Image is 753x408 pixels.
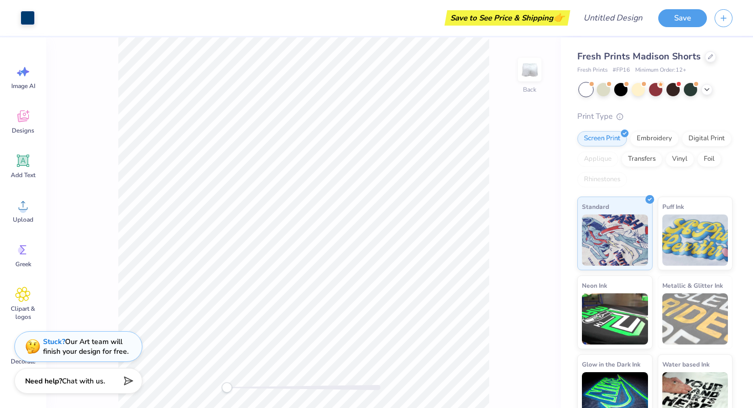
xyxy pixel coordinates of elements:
span: Metallic & Glitter Ink [662,280,723,291]
input: Untitled Design [575,8,651,28]
img: Neon Ink [582,293,648,345]
span: 👉 [553,11,564,24]
span: Minimum Order: 12 + [635,66,686,75]
span: Upload [13,216,33,224]
div: Our Art team will finish your design for free. [43,337,129,356]
div: Accessibility label [222,382,232,393]
span: Designs [12,126,34,135]
div: Save to See Price & Shipping [447,10,568,26]
span: Neon Ink [582,280,607,291]
div: Screen Print [577,131,627,146]
img: Puff Ink [662,214,728,266]
span: Water based Ink [662,359,709,370]
span: Standard [582,201,609,212]
div: Rhinestones [577,172,627,187]
div: Foil [697,152,721,167]
div: Print Type [577,111,733,122]
span: Add Text [11,171,35,179]
strong: Need help? [25,376,62,386]
img: Back [519,59,540,80]
div: Transfers [621,152,662,167]
span: Image AI [11,82,35,90]
span: # FP16 [613,66,630,75]
div: Back [523,85,536,94]
span: Puff Ink [662,201,684,212]
span: Greek [15,260,31,268]
span: Glow in the Dark Ink [582,359,640,370]
button: Save [658,9,707,27]
img: Metallic & Glitter Ink [662,293,728,345]
div: Vinyl [665,152,694,167]
span: Clipart & logos [6,305,40,321]
span: Fresh Prints Madison Shorts [577,50,701,62]
div: Applique [577,152,618,167]
img: Standard [582,214,648,266]
strong: Stuck? [43,337,65,347]
div: Digital Print [682,131,731,146]
div: Embroidery [630,131,679,146]
span: Fresh Prints [577,66,608,75]
span: Chat with us. [62,376,105,386]
span: Decorate [11,357,35,366]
